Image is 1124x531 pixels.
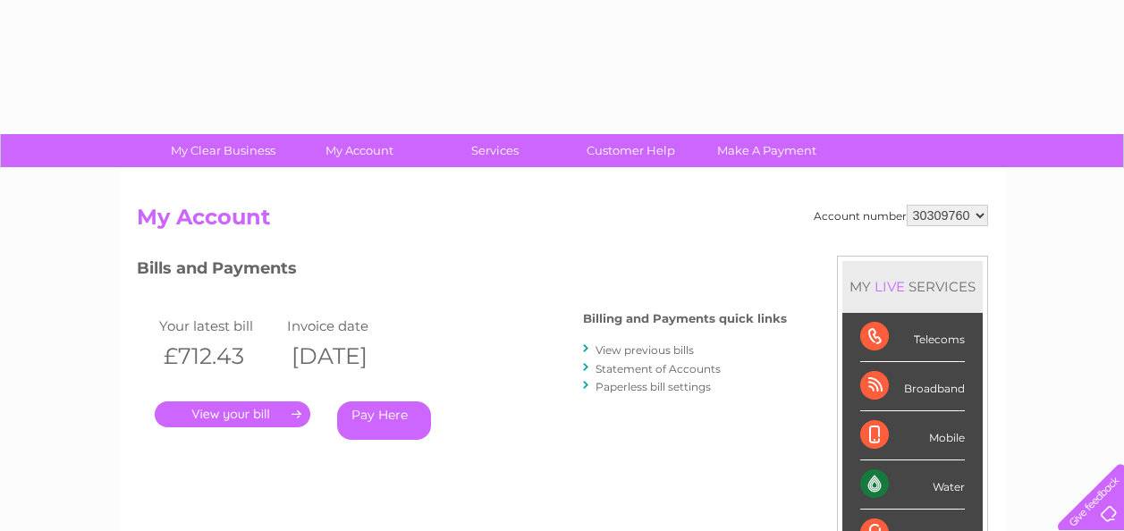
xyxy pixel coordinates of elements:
div: Telecoms [860,313,965,362]
td: Invoice date [283,314,411,338]
a: Make A Payment [693,134,841,167]
h4: Billing and Payments quick links [583,312,787,325]
h3: Bills and Payments [137,256,787,287]
a: Customer Help [557,134,705,167]
div: Account number [814,205,988,226]
a: Paperless bill settings [596,380,711,393]
a: My Account [285,134,433,167]
a: Statement of Accounts [596,362,721,375]
a: My Clear Business [149,134,297,167]
a: View previous bills [596,343,694,357]
div: Mobile [860,411,965,460]
div: Broadband [860,362,965,411]
div: Water [860,460,965,510]
h2: My Account [137,205,988,239]
td: Your latest bill [155,314,283,338]
div: LIVE [871,278,908,295]
th: [DATE] [283,338,411,375]
th: £712.43 [155,338,283,375]
a: Pay Here [337,401,431,440]
a: Services [421,134,569,167]
a: . [155,401,310,427]
div: MY SERVICES [842,261,983,312]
